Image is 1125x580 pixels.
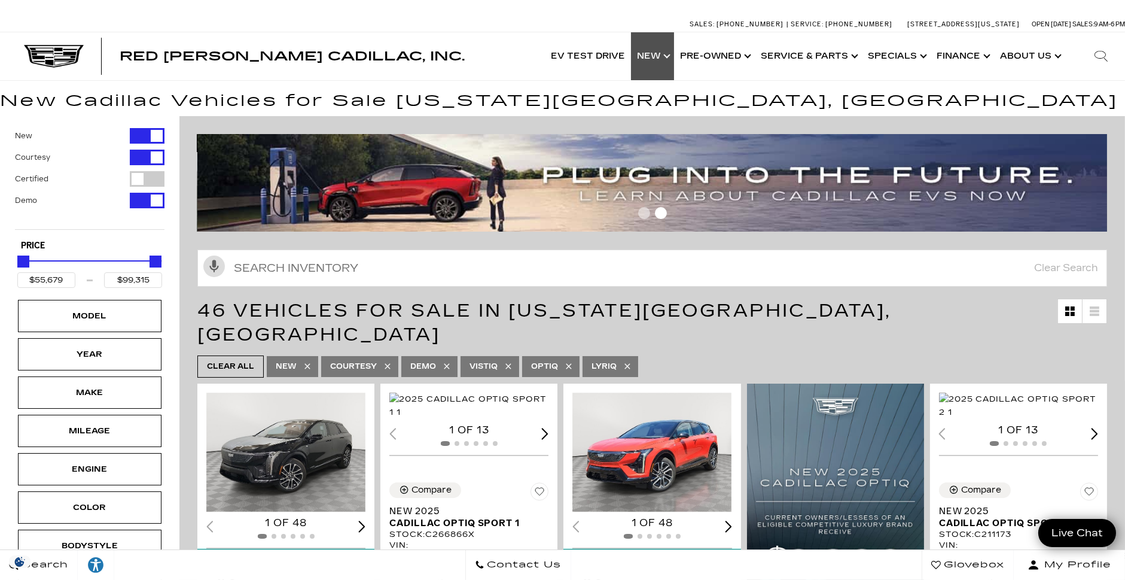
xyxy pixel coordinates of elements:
span: Open [DATE] [1032,20,1071,28]
span: Sales: [1072,20,1094,28]
img: 2025 Cadillac OPTIQ Sport 2 1 [939,393,1098,419]
div: MileageMileage [18,415,161,447]
div: 1 of 13 [389,424,548,437]
a: Contact Us [465,550,571,580]
span: Go to slide 2 [655,207,667,219]
div: Next slide [1091,428,1098,439]
span: 9 AM-6 PM [1094,20,1125,28]
span: Service: [791,20,824,28]
div: 1 of 48 [206,517,365,530]
div: Next slide [725,521,732,532]
div: Bodystyle [60,539,120,552]
svg: Click to toggle on voice search [203,256,225,277]
div: Year [60,348,120,361]
div: Color [60,501,120,514]
div: Stock : C211173 [939,529,1098,540]
h5: Price [21,241,158,251]
span: [PHONE_NUMBER] [717,20,783,28]
div: 1 / 2 [572,393,731,512]
label: Courtesy [15,151,50,163]
input: Minimum [17,272,75,288]
img: 2025 Cadillac OPTIQ Sport 1 1 [389,393,548,419]
div: Price [17,251,162,288]
span: 46 Vehicles for Sale in [US_STATE][GEOGRAPHIC_DATA], [GEOGRAPHIC_DATA] [197,300,891,345]
span: LYRIQ [592,359,617,374]
a: [STREET_ADDRESS][US_STATE] [907,20,1020,28]
img: Opt-Out Icon [6,555,33,568]
span: OPTIQ [531,359,558,374]
a: EV Test Drive [545,32,631,80]
div: Next slide [359,521,366,532]
div: Compare [961,485,1001,496]
span: Live Chat [1045,526,1109,540]
a: Glovebox [922,550,1014,580]
span: Cadillac OPTIQ Sport 1 [389,517,539,529]
a: Sales: [PHONE_NUMBER] [690,21,786,28]
a: Service: [PHONE_NUMBER] [786,21,895,28]
a: Grid View [1058,299,1082,323]
div: 1 of 13 [939,424,1098,437]
div: ModelModel [18,300,161,332]
span: My Profile [1039,557,1111,573]
div: Mileage [60,424,120,438]
button: Compare Vehicle [389,482,461,498]
span: Contact Us [484,557,562,573]
span: Demo [410,359,436,374]
span: Search [19,557,68,573]
span: [PHONE_NUMBER] [825,20,892,28]
a: Explore your accessibility options [78,550,114,580]
span: Courtesy [330,359,377,374]
div: MakeMake [18,376,161,409]
label: Demo [15,195,37,207]
span: New [276,359,297,374]
a: Finance [931,32,994,80]
span: Clear All [207,359,254,374]
div: Next slide [542,428,549,439]
span: Cadillac OPTIQ Sport 2 [939,517,1089,529]
div: VIN: [US_VEHICLE_IDENTIFICATION_NUMBER] [389,540,548,561]
span: Go to slide 1 [638,207,650,219]
span: Red [PERSON_NAME] Cadillac, Inc. [120,49,465,63]
div: 1 / 2 [206,393,365,512]
div: Stock : C266866X [389,529,548,540]
div: Explore your accessibility options [78,556,114,574]
div: BodystyleBodystyle [18,530,161,562]
a: Pre-Owned [674,32,755,80]
div: Model [60,309,120,323]
div: Filter by Vehicle Type [15,128,164,229]
button: Save Vehicle [1080,482,1098,505]
a: Red [PERSON_NAME] Cadillac, Inc. [120,50,465,62]
div: 1 / 2 [389,393,548,419]
div: Search [1077,32,1125,80]
div: VIN: [US_VEHICLE_IDENTIFICATION_NUMBER] [939,540,1098,561]
label: Certified [15,173,48,185]
section: Click to Open Cookie Consent Modal [6,555,33,568]
span: VISTIQ [469,359,498,374]
button: Save Vehicle [531,482,548,505]
img: Cadillac Dark Logo with Cadillac White Text [24,45,84,68]
span: New 2025 [939,505,1089,517]
a: New [631,32,674,80]
img: ev-blog-post-banners4 [197,134,1107,232]
span: New 2025 [389,505,539,517]
img: 2025 Cadillac OPTIQ Sport 2 1 [572,393,731,512]
div: YearYear [18,338,161,371]
a: Live Chat [1038,519,1116,547]
div: 1 of 48 [572,517,731,530]
a: Service & Parts [755,32,862,80]
span: Sales: [690,20,715,28]
a: Specials [862,32,931,80]
div: 1 / 2 [939,393,1098,419]
div: Minimum Price [17,256,29,268]
span: Glovebox [941,557,1004,573]
a: New 2025Cadillac OPTIQ Sport 1 [389,505,548,529]
button: Compare Vehicle [939,482,1011,498]
label: New [15,130,32,142]
input: Search Inventory [197,250,1107,287]
img: 2025 Cadillac OPTIQ Sport 1 1 [206,393,365,512]
div: Maximum Price [150,256,161,268]
button: Open user profile menu [1014,550,1125,580]
div: Compare [411,485,452,496]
